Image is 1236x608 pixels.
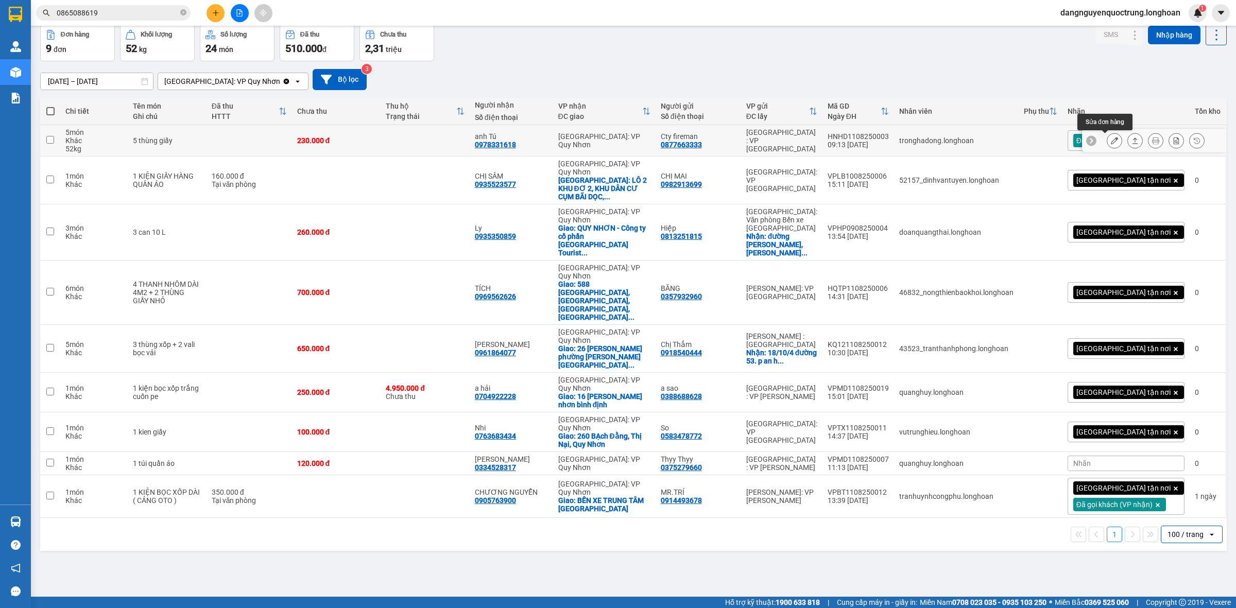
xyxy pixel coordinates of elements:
div: Số điện thoại [475,113,548,121]
div: 3 can 10 L [133,228,201,236]
div: [GEOGRAPHIC_DATA]: VP Quy Nhơn [558,160,650,176]
div: Anh Manoj [475,340,548,349]
span: ... [628,361,634,369]
div: a hải [475,384,548,392]
div: 13:54 [DATE] [828,232,889,240]
div: doanquangthai.longhoan [899,228,1014,236]
span: notification [11,563,21,573]
div: 0 [1195,459,1221,467]
div: 0704922228 [475,392,516,401]
div: [GEOGRAPHIC_DATA]: VP Quy Nhơn [558,264,650,280]
div: 160.000 đ [212,172,287,180]
button: Đơn hàng9đơn [40,24,115,61]
div: 350.000 đ [212,488,287,496]
div: Tồn kho [1195,107,1221,115]
div: HQTP1108250006 [828,284,889,292]
button: Khối lượng52kg [120,24,195,61]
div: Nhận: đường Trương Định, Cao Xanh, Hạ Long, Quảng Ninh [746,232,817,257]
div: vutrunghieu.longhoan [899,428,1014,436]
button: plus [207,4,225,22]
button: Số lượng24món [200,24,274,61]
div: Nhãn [1068,107,1184,115]
div: 0969562626 [475,292,516,301]
div: anh Tú [475,132,548,141]
span: 9 [46,42,51,55]
div: CHỊ MAI [661,172,736,180]
div: 0388688628 [661,392,702,401]
div: Phương Trịnh [475,455,548,463]
div: 14:37 [DATE] [828,432,889,440]
span: caret-down [1216,8,1226,18]
div: Khác [65,432,123,440]
div: quanghuy.longhoan [899,388,1014,396]
strong: 1900 633 818 [776,598,820,606]
span: Hỗ trợ kỹ thuật: [725,597,820,608]
div: [GEOGRAPHIC_DATA]: Văn phòng Bến xe [GEOGRAPHIC_DATA] [746,207,817,232]
div: Giao: 26 nguyễn huệ phường lê lợi quy nhơn bình định [558,344,650,369]
div: 15:01 [DATE] [828,392,889,401]
div: Đã thu [212,102,279,110]
div: Nhận: 18/10/4 đường 53. p an hội tây [746,349,817,365]
div: tranhuynhcongphu.longhoan [899,492,1014,500]
span: 1 [1200,5,1204,12]
div: [PERSON_NAME]: VP [GEOGRAPHIC_DATA] [746,284,817,301]
div: Ghi chú [133,112,201,120]
button: 1 [1107,527,1122,542]
span: Miền Bắc [1055,597,1129,608]
div: 1 [1195,492,1221,500]
div: 1 món [65,424,123,432]
div: 5 thùng giấy [133,136,201,145]
div: 0 [1195,228,1221,236]
svg: open [294,77,302,85]
div: Giao: 588 TÂY SƠN, QUANG TRUNG, QUY NHƠN, BÌNH ĐỊNH, [558,280,650,321]
div: 5 món [65,128,123,136]
span: [GEOGRAPHIC_DATA] tận nơi [1076,228,1171,237]
div: 52157_dinhvantuyen.longhoan [899,176,1014,184]
svg: open [1208,530,1216,538]
div: 100.000 đ [297,428,376,436]
div: 0583478772 [661,432,702,440]
div: [PERSON_NAME] : [GEOGRAPHIC_DATA] [746,332,817,349]
strong: 0369 525 060 [1085,598,1129,606]
div: VPMD1108250007 [828,455,889,463]
div: 0918540444 [661,349,702,357]
div: Giao: 260 BẠch Đằng, Thị Nại, Quy Nhơn [558,432,650,448]
div: 15:11 [DATE] [828,180,889,188]
div: Số lượng [220,31,247,38]
div: 1 kien giấy [133,428,201,436]
input: Selected Bình Định: VP Quy Nhơn. [281,76,282,86]
div: 0905763900 [475,496,516,505]
div: quanghuy.longhoan [899,459,1014,467]
div: 10:30 [DATE] [828,349,889,357]
div: Khối lượng [141,31,172,38]
div: HNHD1108250003 [828,132,889,141]
div: VPTX1108250011 [828,424,889,432]
div: a sao [661,384,736,392]
span: aim [260,9,267,16]
span: [GEOGRAPHIC_DATA] tận nơi [1076,483,1171,493]
span: | [828,597,829,608]
span: 2,31 [365,42,384,55]
div: 0 [1195,428,1221,436]
img: warehouse-icon [10,41,21,52]
div: ĐC lấy [746,112,809,120]
div: 52 kg [65,145,123,153]
div: [GEOGRAPHIC_DATA] : VP [PERSON_NAME] [746,384,817,401]
div: 4 THANH NHÔM DÀI 4M2 + 2 THÙNG GIẤY NHỎ [133,280,201,305]
div: 0 [1195,388,1221,396]
div: 700.000 đ [297,288,376,297]
button: file-add [231,4,249,22]
div: [GEOGRAPHIC_DATA]: VP Quy Nhơn [558,328,650,344]
span: close-circle [180,9,186,15]
button: caret-down [1212,4,1230,22]
span: ... [604,193,610,201]
div: Sửa đơn hàng [1077,114,1132,130]
div: 6 món [65,284,123,292]
div: Khác [65,136,123,145]
div: 1 món [65,384,123,392]
div: Thu hộ [386,102,456,110]
sup: 1 [1199,5,1206,12]
span: plus [212,9,219,16]
sup: 3 [362,64,372,74]
span: đ [322,45,327,54]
